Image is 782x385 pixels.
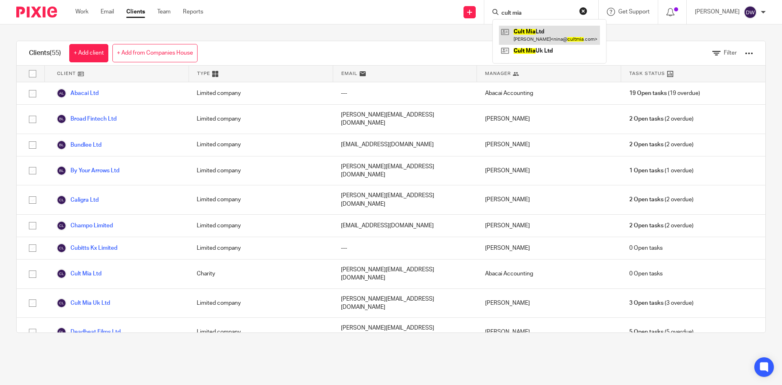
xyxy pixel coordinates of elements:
[333,260,477,288] div: [PERSON_NAME][EMAIL_ADDRESS][DOMAIN_NAME]
[57,88,66,98] img: svg%3E
[197,70,210,77] span: Type
[25,66,40,81] input: Select all
[629,115,663,123] span: 2 Open tasks
[485,70,511,77] span: Manager
[629,196,663,204] span: 2 Open tasks
[57,298,110,308] a: Cult Mia Uk Ltd
[579,7,587,15] button: Clear
[629,244,663,252] span: 0 Open tasks
[629,328,694,336] span: (5 overdue)
[75,8,88,16] a: Work
[57,195,66,205] img: svg%3E
[333,134,477,156] div: [EMAIL_ADDRESS][DOMAIN_NAME]
[189,156,333,185] div: Limited company
[333,105,477,134] div: [PERSON_NAME][EMAIL_ADDRESS][DOMAIN_NAME]
[477,185,621,214] div: [PERSON_NAME]
[189,237,333,259] div: Limited company
[724,50,737,56] span: Filter
[57,166,119,176] a: By Your Arrows Ltd
[50,50,61,56] span: (55)
[629,141,694,149] span: (2 overdue)
[157,8,171,16] a: Team
[629,167,663,175] span: 1 Open tasks
[333,289,477,318] div: [PERSON_NAME][EMAIL_ADDRESS][DOMAIN_NAME]
[69,44,108,62] a: + Add client
[695,8,740,16] p: [PERSON_NAME]
[57,114,116,124] a: Broad Fintech Ltd
[629,89,700,97] span: (19 overdue)
[189,289,333,318] div: Limited company
[29,49,61,57] h1: Clients
[629,299,694,307] span: (3 overdue)
[189,260,333,288] div: Charity
[189,318,333,347] div: Limited company
[744,6,757,19] img: svg%3E
[629,299,663,307] span: 3 Open tasks
[477,156,621,185] div: [PERSON_NAME]
[333,156,477,185] div: [PERSON_NAME][EMAIL_ADDRESS][DOMAIN_NAME]
[112,44,198,62] a: + Add from Companies House
[189,185,333,214] div: Limited company
[629,328,663,336] span: 5 Open tasks
[57,243,117,253] a: Cubitts Kx Limited
[477,260,621,288] div: Abacai Accounting
[57,269,66,279] img: svg%3E
[501,10,574,17] input: Search
[477,237,621,259] div: [PERSON_NAME]
[629,222,663,230] span: 2 Open tasks
[629,115,694,123] span: (2 overdue)
[629,89,667,97] span: 19 Open tasks
[57,327,66,337] img: svg%3E
[477,134,621,156] div: [PERSON_NAME]
[629,270,663,278] span: 0 Open tasks
[57,243,66,253] img: svg%3E
[57,327,122,337] a: Deadbeat Films Ltd.
[477,82,621,104] div: Abacai Accounting
[57,140,101,150] a: Bundlee Ltd
[57,221,113,231] a: Champo Limited
[57,269,101,279] a: Cult Mia Ltd
[189,105,333,134] div: Limited company
[57,221,66,231] img: svg%3E
[629,141,663,149] span: 2 Open tasks
[477,215,621,237] div: [PERSON_NAME]
[629,167,694,175] span: (1 overdue)
[629,222,694,230] span: (2 overdue)
[183,8,203,16] a: Reports
[629,70,665,77] span: Task Status
[57,140,66,150] img: svg%3E
[57,88,99,98] a: Abacai Ltd
[16,7,57,18] img: Pixie
[57,166,66,176] img: svg%3E
[189,134,333,156] div: Limited company
[333,215,477,237] div: [EMAIL_ADDRESS][DOMAIN_NAME]
[333,185,477,214] div: [PERSON_NAME][EMAIL_ADDRESS][DOMAIN_NAME]
[189,215,333,237] div: Limited company
[57,298,66,308] img: svg%3E
[189,82,333,104] div: Limited company
[333,318,477,347] div: [PERSON_NAME][EMAIL_ADDRESS][DOMAIN_NAME]
[57,70,76,77] span: Client
[57,114,66,124] img: svg%3E
[477,105,621,134] div: [PERSON_NAME]
[618,9,650,15] span: Get Support
[477,318,621,347] div: [PERSON_NAME]
[333,237,477,259] div: ---
[57,195,99,205] a: Caligra Ltd
[341,70,358,77] span: Email
[101,8,114,16] a: Email
[126,8,145,16] a: Clients
[333,82,477,104] div: ---
[629,196,694,204] span: (2 overdue)
[477,289,621,318] div: [PERSON_NAME]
